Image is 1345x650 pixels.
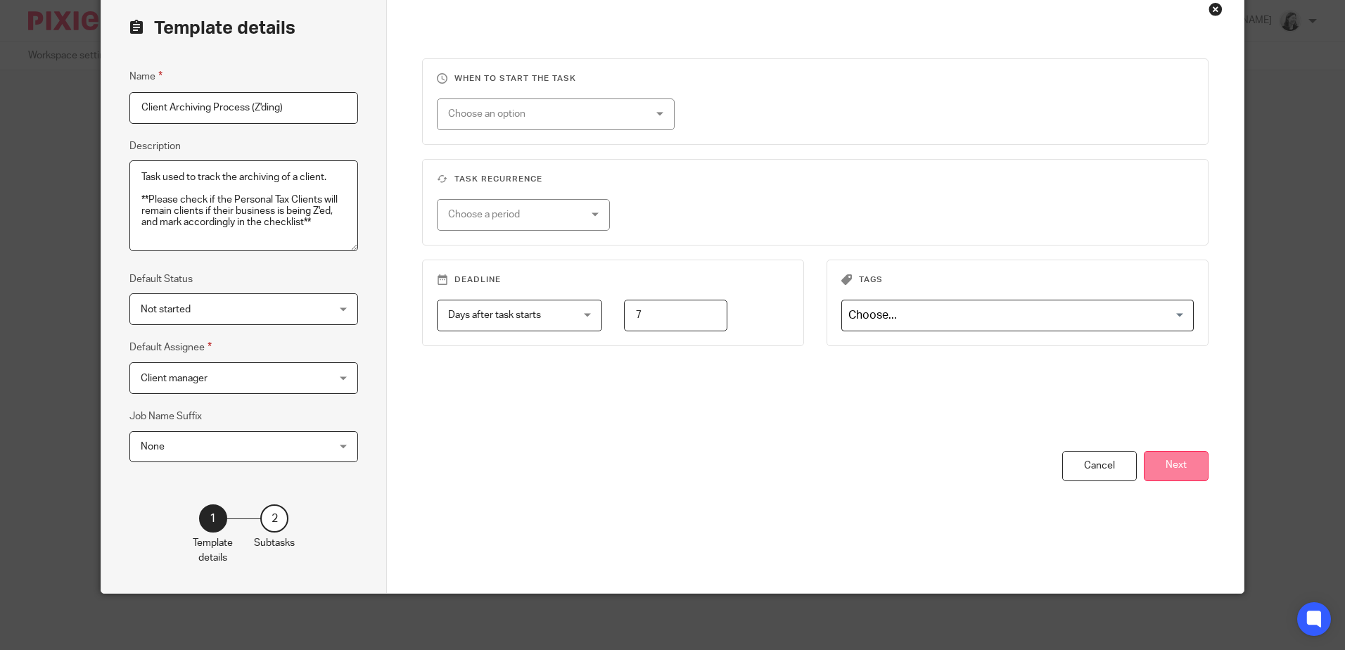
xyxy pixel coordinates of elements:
[141,305,191,314] span: Not started
[193,536,233,565] p: Template details
[129,339,212,355] label: Default Assignee
[129,139,181,153] label: Description
[129,68,162,84] label: Name
[260,504,288,533] div: 2
[448,99,629,129] div: Choose an option
[1062,451,1137,481] div: Cancel
[437,174,1193,185] h3: Task recurrence
[141,442,165,452] span: None
[448,200,577,229] div: Choose a period
[129,409,202,423] label: Job Name Suffix
[129,272,193,286] label: Default Status
[843,303,1185,328] input: Search for option
[841,274,1194,286] h3: Tags
[1209,2,1223,16] div: Close this dialog window
[129,16,295,40] h2: Template details
[448,310,541,320] span: Days after task starts
[129,160,358,252] textarea: Task used to track the archiving of a client. **Please check if the Personal Tax Clients will rem...
[437,274,789,286] h3: Deadline
[254,536,295,550] p: Subtasks
[437,73,1193,84] h3: When to start the task
[841,300,1194,331] div: Search for option
[141,374,208,383] span: Client manager
[1144,451,1209,481] button: Next
[199,504,227,533] div: 1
